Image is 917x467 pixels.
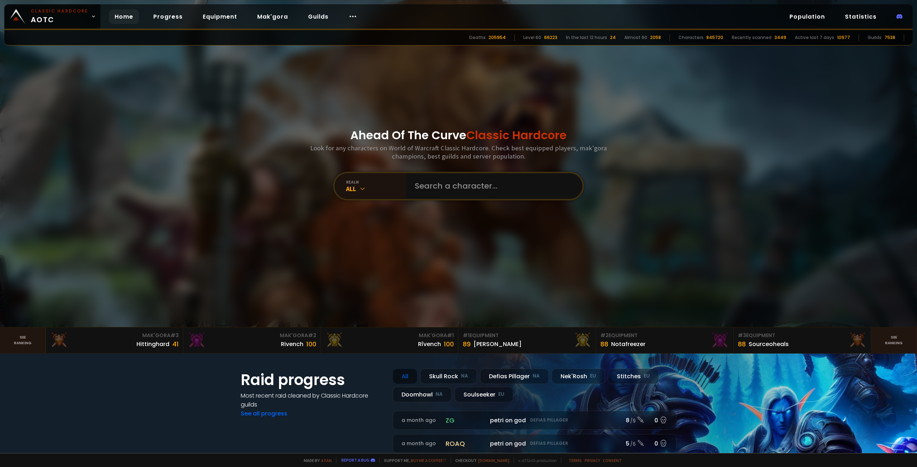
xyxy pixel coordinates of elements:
div: Doomhowl [393,387,452,402]
div: [PERSON_NAME] [474,340,522,349]
div: Guilds [868,34,882,41]
span: Made by [299,458,332,463]
a: Classic HardcoreAOTC [4,4,100,29]
div: In the last 12 hours [566,34,607,41]
span: v. d752d5 - production [514,458,557,463]
a: a fan [321,458,332,463]
div: 100 [306,339,316,349]
span: # 1 [463,332,470,339]
small: EU [644,373,650,380]
div: 41 [172,339,179,349]
span: Support me, [379,458,446,463]
span: Checkout [451,458,509,463]
div: 3449 [774,34,786,41]
div: Notafreezer [611,340,645,349]
div: 88 [600,339,608,349]
div: 24 [610,34,616,41]
a: Report a bug [341,457,369,463]
a: #3Equipment88Sourceoheals [734,327,871,353]
h3: Look for any characters on World of Warcraft Classic Hardcore. Check best equipped players, mak'g... [307,144,610,160]
a: [DOMAIN_NAME] [478,458,509,463]
div: 89 [463,339,471,349]
a: Terms [568,458,582,463]
div: Active last 7 days [795,34,834,41]
span: # 1 [447,332,454,339]
div: Sourceoheals [749,340,789,349]
small: Classic Hardcore [31,8,88,14]
a: See all progress [241,409,287,418]
a: Statistics [839,9,882,24]
div: Stitches [608,369,659,384]
a: Mak'Gora#2Rivench100 [183,327,321,353]
div: 10977 [837,34,850,41]
small: EU [498,391,504,398]
h1: Raid progress [241,369,384,391]
div: 66223 [544,34,557,41]
div: Almost 60 [624,34,647,41]
div: Equipment [600,332,729,339]
small: NA [436,391,443,398]
span: # 3 [171,332,179,339]
div: Level 60 [523,34,541,41]
div: 7538 [884,34,895,41]
input: Search a character... [411,173,574,199]
a: Population [784,9,831,24]
div: All [346,185,406,193]
a: a month agozgpetri on godDefias Pillager8 /90 [393,411,676,430]
a: Mak'gora [251,9,294,24]
div: Hittinghard [136,340,169,349]
div: Nek'Rosh [552,369,605,384]
a: Buy me a coffee [411,458,446,463]
span: AOTC [31,8,88,25]
div: Mak'Gora [50,332,179,339]
h1: Ahead Of The Curve [350,127,567,144]
span: # 2 [600,332,609,339]
a: Home [109,9,139,24]
a: Mak'Gora#1Rîvench100 [321,327,458,353]
a: Privacy [585,458,600,463]
div: Deaths [469,34,486,41]
span: Classic Hardcore [466,127,567,143]
small: NA [461,373,468,380]
a: Consent [603,458,622,463]
a: Guilds [302,9,334,24]
div: realm [346,179,406,185]
div: 100 [444,339,454,349]
div: 2058 [650,34,661,41]
div: 205954 [489,34,506,41]
a: a month agoroaqpetri on godDefias Pillager5 /60 [393,434,676,453]
div: Rivench [281,340,303,349]
div: Soulseeker [455,387,513,402]
a: Seeranking [871,327,917,353]
div: Skull Rock [420,369,477,384]
span: # 3 [738,332,746,339]
div: 88 [738,339,746,349]
a: Mak'Gora#3Hittinghard41 [46,327,183,353]
div: Characters [678,34,704,41]
div: Equipment [738,332,866,339]
a: #2Equipment88Notafreezer [596,327,734,353]
div: Recently scanned [732,34,772,41]
span: # 2 [308,332,316,339]
a: Progress [148,9,188,24]
h4: Most recent raid cleaned by Classic Hardcore guilds [241,391,384,409]
a: Equipment [197,9,243,24]
div: Mak'Gora [188,332,316,339]
div: Equipment [463,332,591,339]
div: Rîvench [418,340,441,349]
small: EU [590,373,596,380]
div: Mak'Gora [325,332,454,339]
div: All [393,369,417,384]
div: 845720 [706,34,723,41]
a: #1Equipment89[PERSON_NAME] [458,327,596,353]
small: NA [533,373,540,380]
div: Defias Pillager [480,369,549,384]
